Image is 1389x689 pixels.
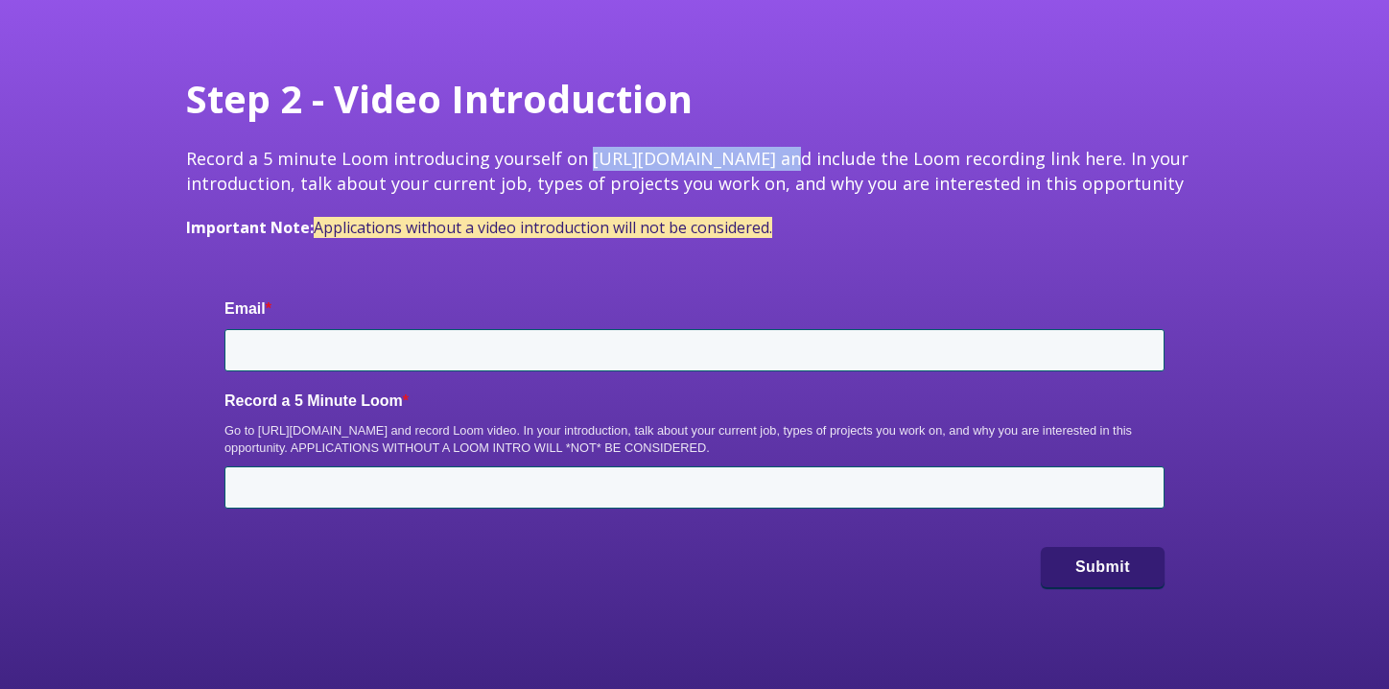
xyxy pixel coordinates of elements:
[314,217,772,238] span: Applications without a video introduction will not be considered.
[186,72,693,125] span: Step 2 - Video Introduction
[1041,547,1165,587] button: Submit
[224,422,1165,457] div: Go to [URL][DOMAIN_NAME] and record Loom video. In your introduction, talk about your current job...
[186,260,1203,626] form: HubSpot Form
[186,147,1189,194] span: Record a 5 minute Loom introducing yourself on [URL][DOMAIN_NAME] and include the Loom recording ...
[186,217,314,238] span: Important Note:
[224,300,266,317] span: Email
[224,392,403,409] span: Record a 5 Minute Loom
